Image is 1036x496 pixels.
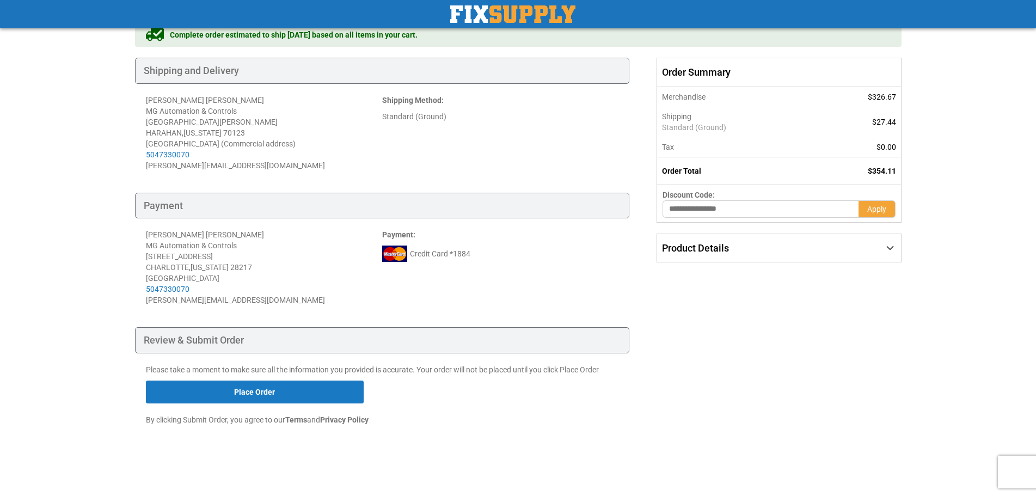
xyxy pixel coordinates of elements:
div: Review & Submit Order [135,327,630,353]
address: [PERSON_NAME] [PERSON_NAME] MG Automation & Controls [GEOGRAPHIC_DATA][PERSON_NAME] HARAHAN , 701... [146,95,382,171]
span: Discount Code: [663,191,715,199]
span: Complete order estimated to ship [DATE] based on all items in your cart. [170,29,418,40]
a: store logo [450,5,575,23]
div: Credit Card *1884 [382,246,618,262]
div: Shipping and Delivery [135,58,630,84]
p: Please take a moment to make sure all the information you provided is accurate. Your order will n... [146,364,619,375]
span: [US_STATE] [191,263,229,272]
span: Order Summary [657,58,901,87]
strong: : [382,230,415,239]
span: Payment [382,230,413,239]
strong: Order Total [662,167,701,175]
div: Standard (Ground) [382,111,618,122]
span: [US_STATE] [183,128,222,137]
span: [PERSON_NAME][EMAIL_ADDRESS][DOMAIN_NAME] [146,161,325,170]
strong: : [382,96,444,105]
span: Shipping Method [382,96,442,105]
span: Shipping [662,112,691,121]
th: Tax [657,137,818,157]
img: mc.png [382,246,407,262]
span: $354.11 [868,167,896,175]
span: $326.67 [868,93,896,101]
th: Merchandise [657,87,818,107]
a: 5047330070 [146,285,189,293]
span: [PERSON_NAME][EMAIL_ADDRESS][DOMAIN_NAME] [146,296,325,304]
span: $27.44 [872,118,896,126]
a: 5047330070 [146,150,189,159]
p: By clicking Submit Order, you agree to our and [146,414,619,425]
span: Product Details [662,242,729,254]
strong: Terms [285,415,307,424]
button: Place Order [146,381,364,403]
img: Fix Industrial Supply [450,5,575,23]
span: Apply [867,205,886,213]
button: Apply [859,200,896,218]
div: Payment [135,193,630,219]
div: [PERSON_NAME] [PERSON_NAME] MG Automation & Controls [STREET_ADDRESS] CHARLOTTE , 28217 [GEOGRAPH... [146,229,382,295]
span: Standard (Ground) [662,122,812,133]
span: $0.00 [876,143,896,151]
strong: Privacy Policy [320,415,369,424]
